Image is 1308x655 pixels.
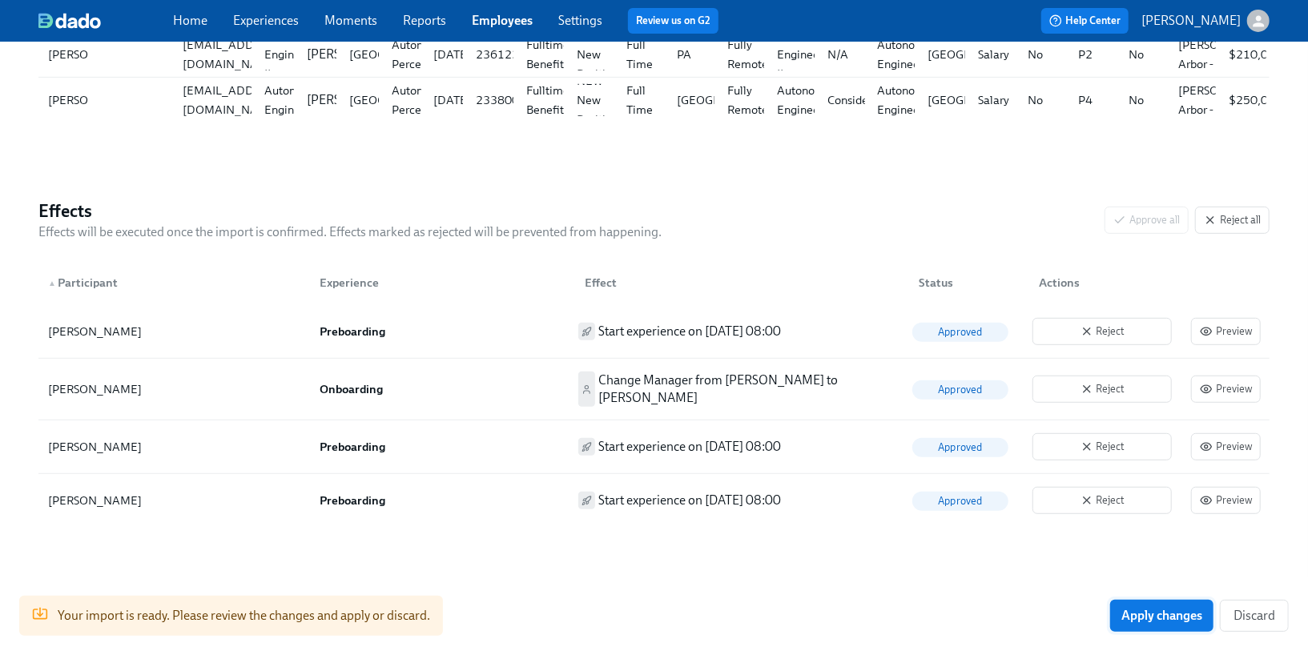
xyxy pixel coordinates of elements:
[1022,45,1066,64] div: No
[48,322,300,341] div: [PERSON_NAME]
[1191,318,1261,345] button: Preview
[428,90,478,110] div: [DATE]
[871,35,947,74] div: Autonomy Engineering
[670,90,801,110] div: [GEOGRAPHIC_DATA]
[906,267,1026,299] div: Status
[1222,90,1306,110] div: $250,000.00
[771,26,837,83] div: Autonomy Engineer II
[403,13,446,28] a: Reports
[578,323,595,340] span: Enroll to experience
[1072,90,1116,110] div: P4
[469,90,569,110] div: 233800268002
[598,372,900,407] p: Change Manager from [PERSON_NAME] to [PERSON_NAME]
[598,438,781,456] p: Start experience on [DATE] 08:00
[38,474,1270,527] div: [PERSON_NAME]PreboardingStart experience on [DATE] 08:00ApprovedRejectPreview
[928,441,992,453] span: Approved
[928,384,992,396] span: Approved
[324,13,377,28] a: Moments
[721,35,775,74] div: Fully Remote
[921,45,1052,64] div: [GEOGRAPHIC_DATA]
[636,13,710,29] a: Review us on G2
[1041,381,1163,397] span: Reject
[620,81,664,119] div: Full Time
[570,71,625,129] div: NEW - New Position
[670,45,714,64] div: PA
[38,199,662,223] h4: Effects
[1032,318,1172,345] button: Reject
[385,81,454,119] div: Autonomy Perception
[1041,439,1163,455] span: Reject
[1122,45,1166,64] div: No
[48,491,300,510] div: [PERSON_NAME]
[1032,487,1172,514] button: Reject
[42,267,307,299] div: ▲Participant
[1191,433,1261,460] button: Preview
[928,495,992,507] span: Approved
[1032,273,1178,292] div: Actions
[320,440,385,454] strong: Preboarding
[1072,45,1116,64] div: P2
[1173,35,1279,74] div: [PERSON_NAME] Arbor - HQ
[1022,90,1066,110] div: No
[972,45,1016,64] div: Salary
[343,90,473,110] div: [GEOGRAPHIC_DATA]
[1121,608,1202,624] span: Apply changes
[1026,267,1178,299] div: Actions
[428,45,478,64] div: [DATE]
[928,326,992,338] span: Approved
[307,46,406,63] p: [PERSON_NAME]
[1222,45,1306,64] div: $210,000.00
[176,81,290,119] div: [EMAIL_ADDRESS][DOMAIN_NAME]
[48,279,56,287] span: ▲
[620,35,664,74] div: Full Time
[1141,12,1241,30] p: [PERSON_NAME]
[1110,600,1213,632] button: Apply changes
[1173,81,1279,119] div: [PERSON_NAME] Arbor - HQ
[258,62,324,139] div: Senior Autonomy Engineer II
[343,45,473,64] div: [GEOGRAPHIC_DATA]
[48,437,300,456] div: [PERSON_NAME]
[38,13,101,29] img: dado
[1032,433,1172,460] button: Reject
[313,273,572,292] div: Experience
[48,380,300,399] div: [PERSON_NAME]
[233,13,299,28] a: Experiences
[1220,600,1289,632] button: Discard
[721,81,775,119] div: Fully Remote
[921,90,1052,110] div: [GEOGRAPHIC_DATA]
[598,492,781,509] p: Start experience on [DATE] 08:00
[320,324,385,339] strong: Preboarding
[38,420,1270,474] div: [PERSON_NAME]PreboardingStart experience on [DATE] 08:00ApprovedRejectPreview
[1200,492,1252,508] span: Preview
[176,35,290,74] div: [EMAIL_ADDRESS][DOMAIN_NAME]
[598,323,781,340] p: Start experience on [DATE] 08:00
[1041,323,1163,340] span: Reject
[578,438,595,456] span: Enroll to experience
[821,90,879,110] div: Consider
[572,267,906,299] div: Effect
[1200,381,1252,397] span: Preview
[558,13,602,28] a: Settings
[1195,207,1270,234] button: Reject all
[972,90,1016,110] div: Salary
[38,359,1270,420] div: [PERSON_NAME]OnboardingChange Manager from [PERSON_NAME] to [PERSON_NAME]ApprovedRejectPreview
[1032,376,1172,403] button: Reject
[570,26,625,83] div: NEW - New Position
[38,305,1270,359] div: [PERSON_NAME]PreboardingStart experience on [DATE] 08:00ApprovedRejectPreview
[58,601,430,631] div: Your import is ready. Please review the changes and apply or discard.
[1200,323,1252,340] span: Preview
[1204,212,1261,228] span: Reject all
[1141,10,1270,32] button: [PERSON_NAME]
[1122,90,1166,110] div: No
[469,45,569,64] div: 236123991002
[472,13,533,28] a: Employees
[1200,439,1252,455] span: Preview
[771,62,837,139] div: Senior Autonomy Engineer II
[1191,376,1261,403] button: Preview
[320,493,385,508] strong: Preboarding
[821,45,865,64] div: N/A
[258,26,324,83] div: Autonomy Engineer II
[173,13,207,28] a: Home
[871,81,947,119] div: Autonomy Engineering
[912,273,1026,292] div: Status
